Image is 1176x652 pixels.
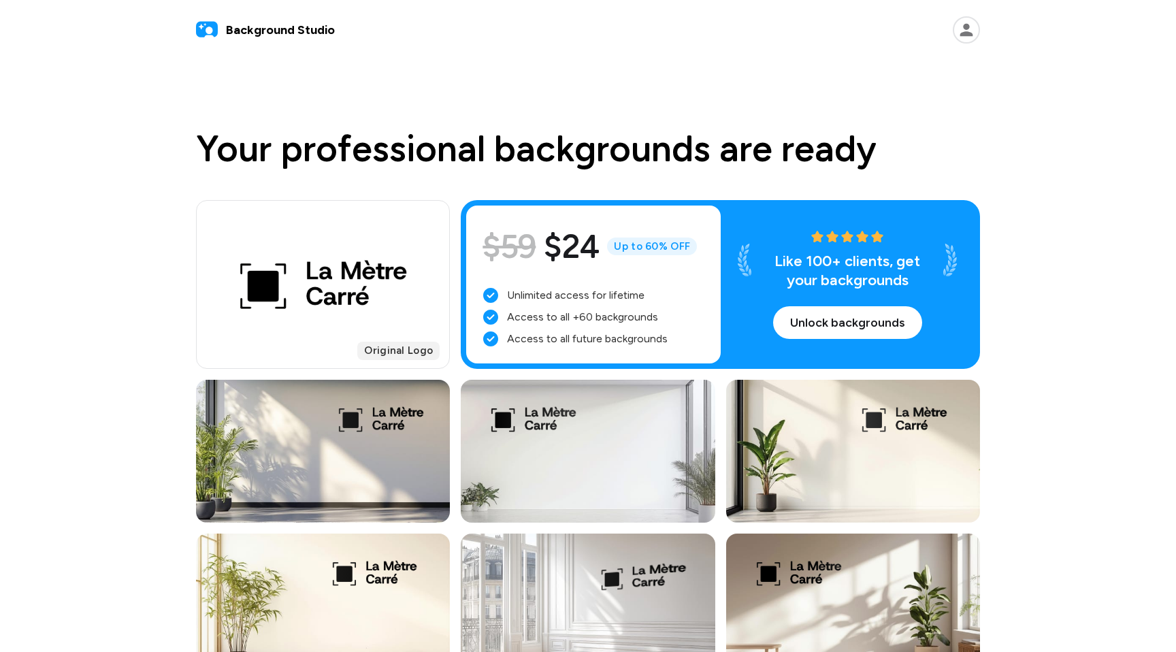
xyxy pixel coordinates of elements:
[196,19,218,41] img: logo
[943,244,957,276] img: Laurel White
[226,21,335,39] span: Background Studio
[762,252,932,290] p: Like 100+ clients, get your backgrounds
[790,314,905,332] span: Unlock backgrounds
[357,342,440,360] span: Original Logo
[196,19,335,41] a: Background Studio
[196,131,877,167] h1: Your professional backgrounds are ready
[235,255,412,314] img: Project logo
[738,244,751,276] img: Laurel White
[483,331,704,347] li: Access to all future backgrounds
[483,287,704,304] li: Unlimited access for lifetime
[544,222,599,271] span: $24
[483,222,536,271] span: $59
[773,306,922,339] button: Unlock backgrounds
[483,309,704,325] li: Access to all +60 backgrounds
[607,238,697,256] span: Up to 60% OFF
